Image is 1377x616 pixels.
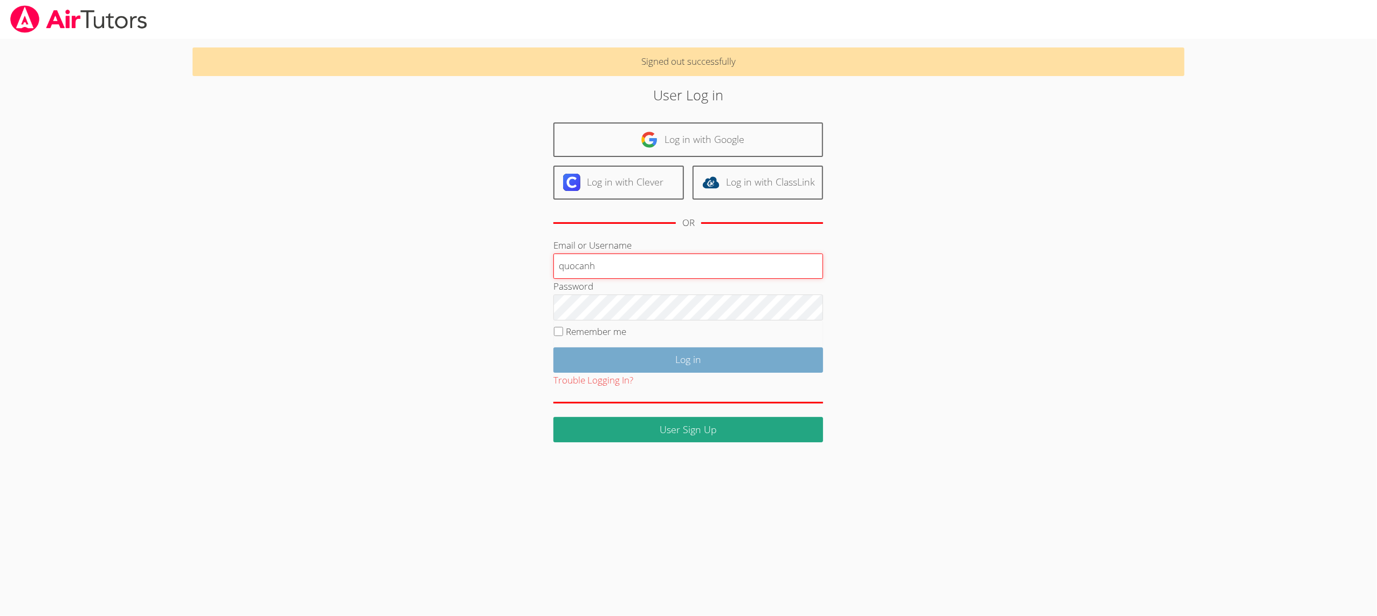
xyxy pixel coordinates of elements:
[317,85,1060,105] h2: User Log in
[693,166,823,200] a: Log in with ClassLink
[553,373,633,388] button: Trouble Logging In?
[553,280,593,292] label: Password
[566,325,627,338] label: Remember me
[553,417,823,442] a: User Sign Up
[553,347,823,373] input: Log in
[563,174,580,191] img: clever-logo-6eab21bc6e7a338710f1a6ff85c0baf02591cd810cc4098c63d3a4b26e2feb20.svg
[641,131,658,148] img: google-logo-50288ca7cdecda66e5e0955fdab243c47b7ad437acaf1139b6f446037453330a.svg
[553,122,823,156] a: Log in with Google
[682,215,695,231] div: OR
[9,5,148,33] img: airtutors_banner-c4298cdbf04f3fff15de1276eac7730deb9818008684d7c2e4769d2f7ddbe033.png
[553,239,632,251] label: Email or Username
[193,47,1184,76] p: Signed out successfully
[553,166,684,200] a: Log in with Clever
[702,174,720,191] img: classlink-logo-d6bb404cc1216ec64c9a2012d9dc4662098be43eaf13dc465df04b49fa7ab582.svg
